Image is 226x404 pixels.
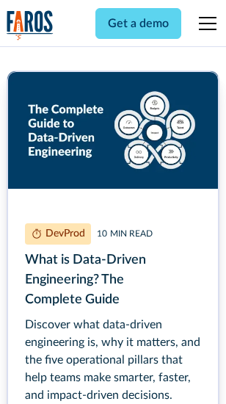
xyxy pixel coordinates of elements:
div: menu [190,6,219,41]
a: Get a demo [95,8,181,39]
a: home [7,10,54,40]
img: Logo of the analytics and reporting company Faros. [7,10,54,40]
